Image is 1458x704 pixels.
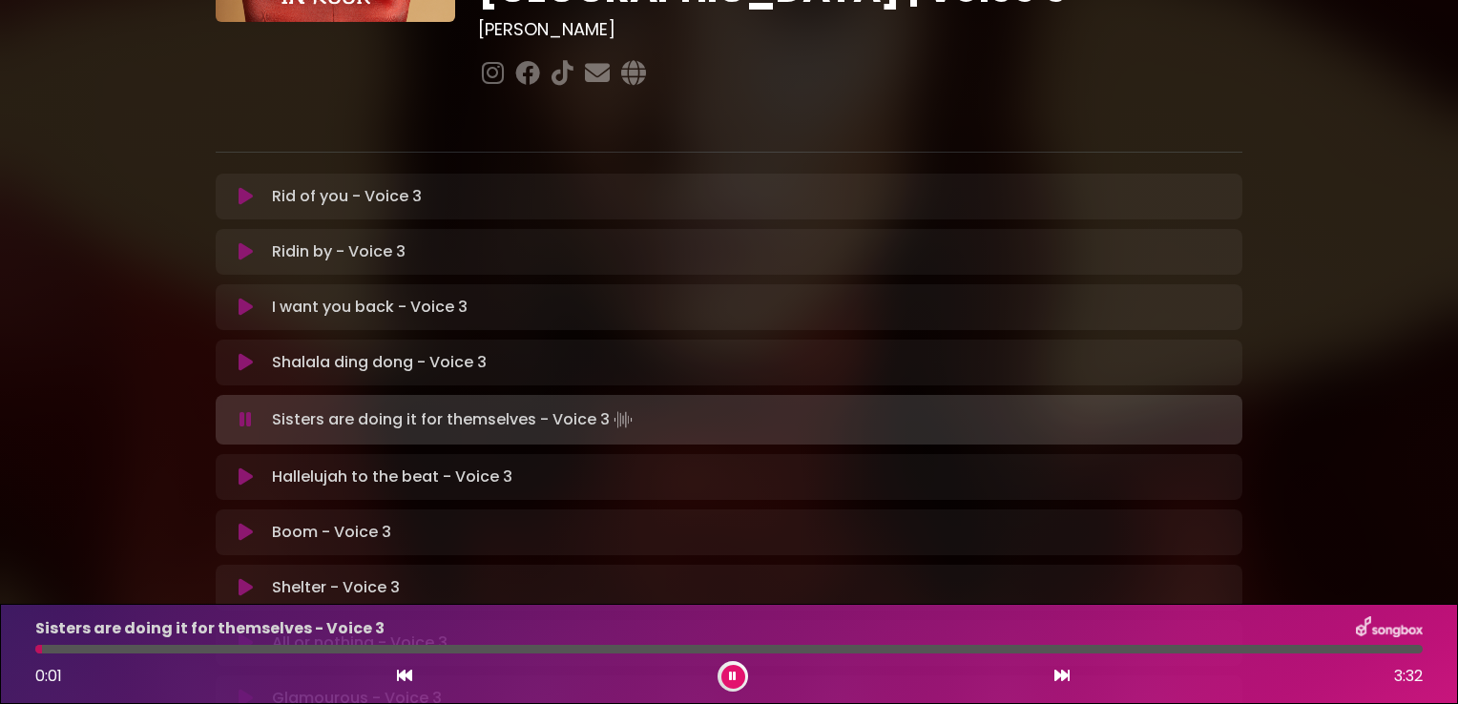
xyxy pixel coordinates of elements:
[478,19,1242,40] h3: [PERSON_NAME]
[272,576,400,599] p: Shelter - Voice 3
[272,521,391,544] p: Boom - Voice 3
[272,240,406,263] p: Ridin by - Voice 3
[35,617,385,640] p: Sisters are doing it for themselves - Voice 3
[272,406,636,433] p: Sisters are doing it for themselves - Voice 3
[35,665,62,687] span: 0:01
[272,185,422,208] p: Rid of you - Voice 3
[272,296,468,319] p: I want you back - Voice 3
[610,406,636,433] img: waveform4.gif
[1356,616,1423,641] img: songbox-logo-white.png
[272,466,512,488] p: Hallelujah to the beat - Voice 3
[1394,665,1423,688] span: 3:32
[272,351,487,374] p: Shalala ding dong - Voice 3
